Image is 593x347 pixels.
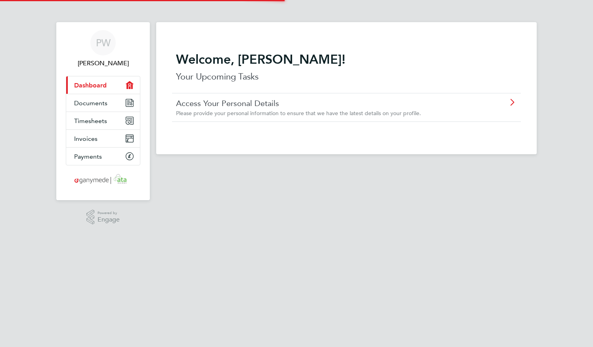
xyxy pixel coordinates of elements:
[74,117,107,125] span: Timesheets
[176,98,472,108] a: Access Your Personal Details
[72,173,134,186] img: ganymedesolutions-logo-retina.png
[98,216,120,223] span: Engage
[66,173,140,186] a: Go to home page
[176,110,421,117] span: Please provide your personal information to ensure that we have the latest details on your profile.
[66,148,140,165] a: Payments
[66,59,140,68] span: Phil Waddington
[96,38,111,48] span: PW
[86,210,120,225] a: Powered byEngage
[66,94,140,112] a: Documents
[74,99,107,107] span: Documents
[74,153,102,160] span: Payments
[98,210,120,216] span: Powered by
[66,112,140,129] a: Timesheets
[74,82,107,89] span: Dashboard
[176,51,517,67] h2: Welcome, [PERSON_NAME]!
[66,76,140,94] a: Dashboard
[66,30,140,68] a: PW[PERSON_NAME]
[56,22,150,200] nav: Main navigation
[66,130,140,147] a: Invoices
[176,70,517,83] p: Your Upcoming Tasks
[74,135,98,142] span: Invoices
